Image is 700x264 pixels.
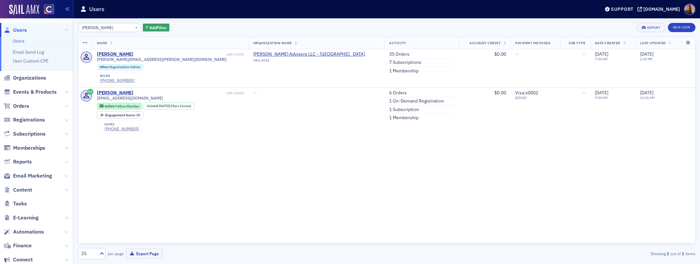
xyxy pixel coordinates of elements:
[389,51,409,57] a: 35 Orders
[389,90,407,96] a: 6 Orders
[134,52,244,57] div: USR-17872
[13,103,29,110] span: Orders
[640,90,653,96] span: [DATE]
[13,158,32,165] span: Reports
[253,41,292,45] span: Organization Name
[97,111,143,119] div: Engagement Score: 20
[640,51,653,57] span: [DATE]
[595,51,608,57] span: [DATE]
[595,41,620,45] span: Date Created
[389,98,444,104] a: 1 On-Demand Registration
[97,90,133,96] a: [PERSON_NAME]
[515,41,550,45] span: Payment Methods
[134,24,140,30] button: ×
[13,116,45,123] span: Registrations
[640,41,666,45] span: Last Updated
[681,251,685,256] strong: 2
[4,27,27,34] a: Users
[494,90,506,96] span: $0.00
[13,214,39,221] span: E-Learning
[515,96,556,100] span: 8 / 2028
[100,65,109,69] span: Other :
[126,249,162,259] button: Export Page
[640,95,655,100] time: 11:01 AM
[13,38,25,44] a: Users
[582,90,586,96] span: —
[143,103,195,110] div: Joined: 1995-10-16 00:00:00
[637,23,665,32] button: Export
[4,228,44,236] a: Automations
[13,256,33,263] span: Connect
[13,242,32,249] span: Finance
[115,104,140,108] span: Fellow Member
[4,186,32,194] a: Content
[668,23,695,32] a: New User
[389,115,419,121] a: 1 Membership
[97,51,133,57] a: [PERSON_NAME]
[97,41,107,45] span: Name
[582,51,586,57] span: —
[611,6,634,12] div: Support
[159,104,169,108] span: [DATE]
[104,104,115,108] span: Active
[389,41,406,45] span: Activity
[97,96,163,101] span: [EMAIL_ADDRESS][DOMAIN_NAME]
[9,5,39,15] img: SailAMX
[253,51,365,57] span: Grant Thornton Advisors LLC - Denver
[13,200,27,207] span: Tasks
[4,214,39,221] a: E-Learning
[640,57,653,61] time: 2:32 PM
[515,90,538,96] span: Visa : x0002
[13,88,57,96] span: Events & Products
[13,186,32,194] span: Content
[100,78,135,83] a: [PHONE_NUMBER]
[104,126,139,131] a: [PHONE_NUMBER]
[515,51,519,57] span: —
[4,88,57,96] a: Events & Products
[4,172,52,179] a: Email Marketing
[104,123,139,126] div: home
[4,116,45,123] a: Registrations
[4,242,32,249] a: Finance
[494,51,506,57] span: $0.00
[666,251,670,256] strong: 2
[159,104,191,108] div: (29yrs 11mos)
[100,74,135,78] div: work
[4,130,46,138] a: Subscriptions
[4,74,46,82] a: Organizations
[595,57,608,61] time: 7:00 AM
[81,250,96,257] div: 25
[147,104,159,108] span: Joined :
[97,57,227,62] span: [PERSON_NAME][EMAIL_ADDRESS][PERSON_NAME][DOMAIN_NAME]
[143,24,170,32] button: AddFilter
[89,5,104,13] h1: Users
[13,172,52,179] span: Email Marketing
[39,4,54,15] a: View Homepage
[105,113,140,117] div: 20
[647,26,661,29] div: Export
[253,90,257,96] span: —
[13,27,27,34] span: Users
[389,68,419,74] a: 1 Membership
[4,158,32,165] a: Reports
[684,4,695,15] span: Profile
[595,95,608,100] time: 7:00 AM
[13,130,46,138] span: Subscriptions
[4,200,27,207] a: Tasks
[13,49,44,55] a: Email Send Log
[4,103,29,110] a: Orders
[97,103,142,110] div: Active: Active: Fellow Member
[469,41,501,45] span: Account Credit
[134,91,244,95] div: USR-28005
[4,144,45,152] a: Memberships
[389,60,421,66] a: 7 Subscriptions
[4,256,33,263] a: Connect
[253,51,365,57] a: [PERSON_NAME] Advisors LLC - [GEOGRAPHIC_DATA]
[149,25,167,30] span: Add Filter
[100,65,141,69] a: Other:Organization Admin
